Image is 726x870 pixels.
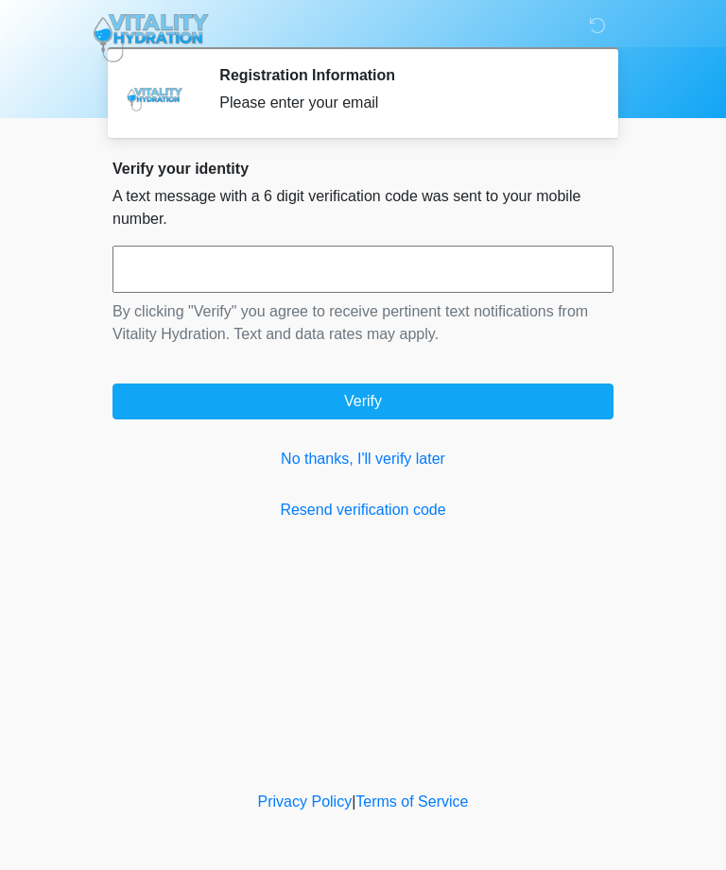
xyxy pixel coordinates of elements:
[112,300,614,346] p: By clicking "Verify" you agree to receive pertinent text notifications from Vitality Hydration. T...
[352,793,355,810] a: |
[112,185,614,230] p: A text message with a 6 digit verification code was sent to your mobile number.
[112,160,614,178] h2: Verify your identity
[112,499,614,521] a: Resend verification code
[94,14,209,62] img: Vitality Hydration Logo
[127,66,183,123] img: Agent Avatar
[112,384,614,419] button: Verify
[219,92,585,114] div: Please enter your email
[355,793,468,810] a: Terms of Service
[112,448,614,470] a: No thanks, I'll verify later
[258,793,353,810] a: Privacy Policy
